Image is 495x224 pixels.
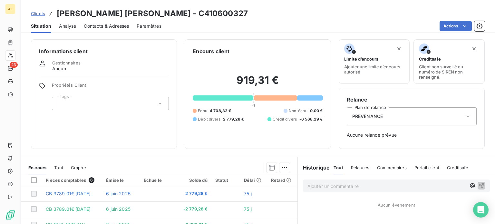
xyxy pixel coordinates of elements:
span: 6 juin 2025 [106,191,131,196]
span: Portail client [414,165,439,170]
span: Non-échu [289,108,307,114]
span: Paramètres [137,23,161,29]
span: 0 [252,103,255,108]
span: 23 [10,62,18,68]
span: Creditsafe [447,165,469,170]
div: Open Intercom Messenger [473,202,489,218]
span: 6 [89,177,94,183]
span: Débit divers [198,116,220,122]
img: Logo LeanPay [5,210,15,220]
span: Graphe [71,165,86,170]
div: AL [5,4,15,14]
span: Propriétés Client [52,83,169,92]
div: Échue le [144,178,173,183]
span: Contacts & Adresses [84,23,129,29]
span: Crédit divers [273,116,297,122]
input: Ajouter une valeur [57,101,63,106]
h2: 919,31 € [193,74,323,93]
span: Ajouter une limite d’encours autorisé [344,64,404,74]
span: -2 779,28 € [181,206,208,212]
span: Gestionnaires [52,60,81,65]
span: CB 3789.01€ [DATE] [46,206,91,212]
button: CreditsafeClient non surveillé ou numéro de SIREN non renseigné. [413,39,485,84]
span: Situation [31,23,51,29]
button: Actions [440,21,472,31]
span: Analyse [59,23,76,29]
span: Commentaires [377,165,407,170]
span: 2 779,28 € [181,190,208,197]
span: PREVENANCE [352,113,383,120]
h3: [PERSON_NAME] [PERSON_NAME] - C410600327 [57,8,248,19]
span: Aucune relance prévue [347,132,477,138]
h6: Historique [298,164,330,171]
span: Échu [198,108,207,114]
span: Client non surveillé ou numéro de SIREN non renseigné. [419,64,479,80]
div: Solde dû [181,178,208,183]
span: Aucun [52,65,66,72]
div: Émise le [106,178,136,183]
span: Aucun évènement [378,202,415,208]
span: Tout [54,165,63,170]
div: Délai [244,178,263,183]
span: -6 568,29 € [299,116,323,122]
button: Limite d’encoursAjouter une limite d’encours autorisé [339,39,410,84]
a: Clients [31,10,45,17]
span: Creditsafe [419,56,441,62]
span: 75 j [244,206,252,212]
h6: Relance [347,96,477,103]
span: CB 3789.01€ [DATE] [46,191,91,196]
span: Limite d’encours [344,56,378,62]
span: 2 779,28 € [223,116,244,122]
h6: Informations client [39,47,169,55]
h6: Encours client [193,47,229,55]
span: En cours [28,165,46,170]
a: 23 [5,63,15,73]
div: Retard [271,178,294,183]
div: Pièces comptables [46,177,98,183]
span: Relances [351,165,369,170]
div: Statut [215,178,237,183]
span: Clients [31,11,45,16]
span: Tout [334,165,343,170]
span: 4 708,32 € [210,108,231,114]
span: 75 j [244,191,252,196]
span: 0,00 € [310,108,323,114]
span: 6 juin 2025 [106,206,131,212]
